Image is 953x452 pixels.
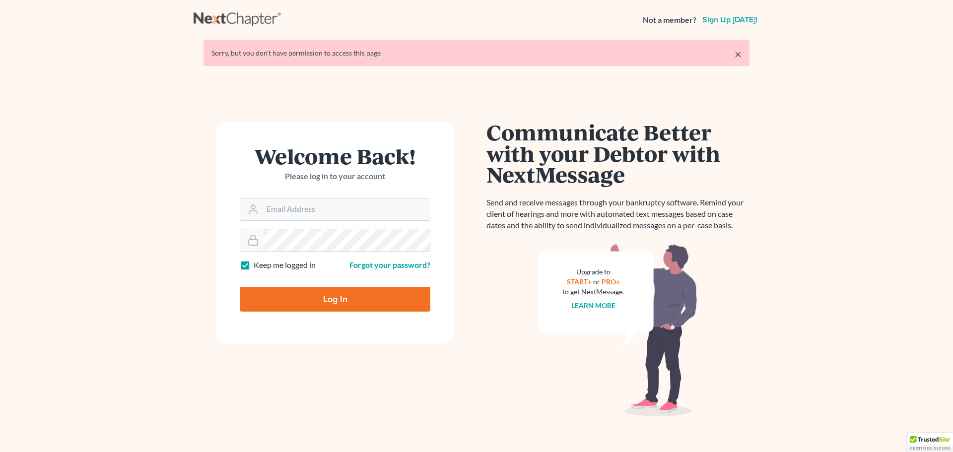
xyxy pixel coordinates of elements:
p: Please log in to your account [240,171,430,182]
div: Upgrade to [562,267,624,277]
label: Keep me logged in [254,259,316,271]
div: to get NextMessage. [562,287,624,297]
p: Send and receive messages through your bankruptcy software. Remind your client of hearings and mo... [486,197,749,231]
a: × [735,48,742,60]
a: START+ [567,277,592,286]
div: Sorry, but you don't have permission to access this page [211,48,742,58]
h1: Communicate Better with your Debtor with NextMessage [486,122,749,185]
input: Log In [240,287,430,312]
a: Forgot your password? [349,260,430,269]
strong: Not a member? [643,14,696,26]
a: Sign up [DATE]! [700,16,759,24]
span: or [593,277,600,286]
img: nextmessage_bg-59042aed3d76b12b5cd301f8e5b87938c9018125f34e5fa2b7a6b67550977c72.svg [539,243,697,417]
div: TrustedSite Certified [907,433,953,452]
a: PRO+ [602,277,620,286]
h1: Welcome Back! [240,145,430,167]
a: Learn more [571,301,615,310]
input: Email Address [263,198,430,220]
